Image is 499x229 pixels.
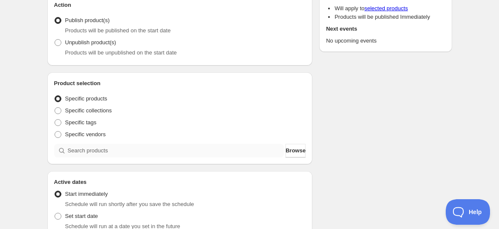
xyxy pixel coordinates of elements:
[65,107,112,114] span: Specific collections
[65,201,194,207] span: Schedule will run shortly after you save the schedule
[65,131,106,137] span: Specific vendors
[326,37,445,45] p: No upcoming events
[54,79,306,88] h2: Product selection
[335,13,445,21] li: Products will be published Immediately
[54,178,306,186] h2: Active dates
[65,95,107,102] span: Specific products
[286,146,306,155] span: Browse
[65,39,116,46] span: Unpublish product(s)
[65,213,98,219] span: Set start date
[286,144,306,157] button: Browse
[65,191,108,197] span: Start immediately
[68,144,284,157] input: Search products
[65,27,171,34] span: Products will be published on the start date
[65,49,177,56] span: Products will be unpublished on the start date
[446,199,490,225] iframe: Toggle Customer Support
[54,1,306,9] h2: Action
[65,119,97,126] span: Specific tags
[364,5,408,11] a: selected products
[65,17,110,23] span: Publish product(s)
[335,4,445,13] li: Will apply to
[326,25,445,33] h2: Next events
